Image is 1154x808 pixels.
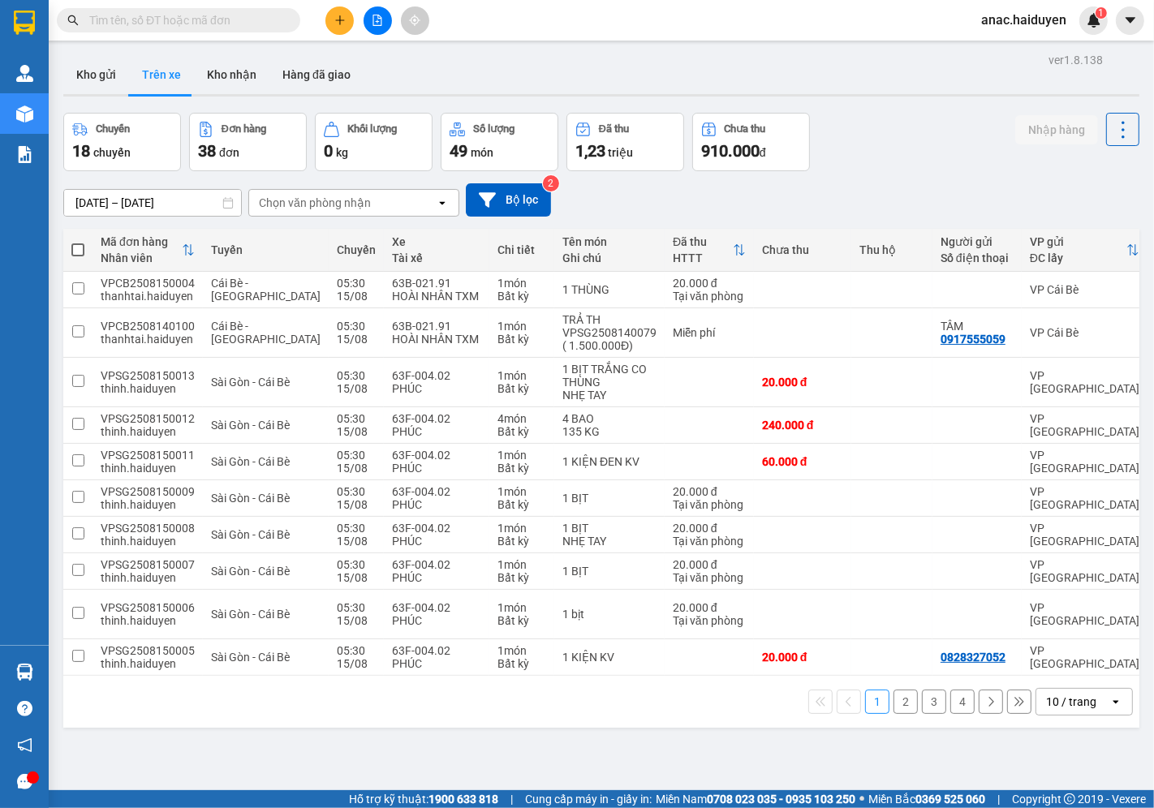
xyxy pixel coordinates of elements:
[17,737,32,753] span: notification
[16,664,33,681] img: warehouse-icon
[497,485,546,498] div: 1 món
[497,498,546,511] div: Bất kỳ
[392,369,481,382] div: 63F-004.02
[562,522,657,535] div: 1 BỊT
[941,333,1005,346] div: 0917555059
[673,498,746,511] div: Tại văn phòng
[337,498,376,511] div: 15/08
[101,571,195,584] div: thinh.haiduyen
[194,55,269,94] button: Kho nhận
[497,571,546,584] div: Bất kỳ
[337,243,376,256] div: Chuyến
[562,389,657,402] div: NHẸ TAY
[497,369,546,382] div: 1 món
[915,793,985,806] strong: 0369 525 060
[1030,369,1139,395] div: VP [GEOGRAPHIC_DATA]
[101,425,195,438] div: thinh.haiduyen
[392,333,481,346] div: HOÀI NHÂN TXM
[673,571,746,584] div: Tại văn phòng
[325,6,354,35] button: plus
[673,485,746,498] div: 20.000 đ
[101,601,195,614] div: VPSG2508150006
[392,571,481,584] div: PHÚC
[656,790,855,808] span: Miền Nam
[93,229,203,272] th: Toggle SortBy
[63,113,181,171] button: Chuyến18chuyến
[673,601,746,614] div: 20.000 đ
[473,123,515,135] div: Số lượng
[211,651,290,664] span: Sài Gòn - Cái Bè
[16,146,33,163] img: solution-icon
[497,614,546,627] div: Bất kỳ
[67,15,79,26] span: search
[762,455,843,468] div: 60.000 đ
[269,55,364,94] button: Hàng đã giao
[324,141,333,161] span: 0
[562,235,657,248] div: Tên món
[497,320,546,333] div: 1 món
[950,690,975,714] button: 4
[89,11,281,29] input: Tìm tên, số ĐT hoặc mã đơn
[392,235,481,248] div: Xe
[562,455,657,468] div: 1 KIỆN ĐEN KV
[673,277,746,290] div: 20.000 đ
[336,146,348,159] span: kg
[392,462,481,475] div: PHÚC
[673,290,746,303] div: Tại văn phòng
[315,113,433,171] button: Khối lượng0kg
[101,462,195,475] div: thinh.haiduyen
[101,235,182,248] div: Mã đơn hàng
[562,313,657,352] div: TRẢ TH VPSG2508140079 ( 1.500.000Đ)
[392,498,481,511] div: PHÚC
[372,15,383,26] span: file-add
[497,522,546,535] div: 1 món
[1123,13,1138,28] span: caret-down
[211,528,290,541] span: Sài Gòn - Cái Bè
[1116,6,1144,35] button: caret-down
[211,608,290,621] span: Sài Gòn - Cái Bè
[436,196,449,209] svg: open
[941,251,1014,264] div: Số điện thoại
[1030,326,1139,339] div: VP Cái Bè
[1087,13,1101,28] img: icon-new-feature
[337,522,376,535] div: 05:30
[1049,51,1103,69] div: ver 1.8.138
[707,793,855,806] strong: 0708 023 035 - 0935 103 250
[392,251,481,264] div: Tài xế
[608,146,633,159] span: triệu
[392,412,481,425] div: 63F-004.02
[392,449,481,462] div: 63F-004.02
[1030,235,1126,248] div: VP gửi
[392,644,481,657] div: 63F-004.02
[101,412,195,425] div: VPSG2508150012
[189,113,307,171] button: Đơn hàng38đơn
[575,141,605,161] span: 1,23
[337,614,376,627] div: 15/08
[762,419,843,432] div: 240.000 đ
[222,123,266,135] div: Đơn hàng
[701,141,760,161] span: 910.000
[562,425,657,438] div: 135 KG
[349,790,498,808] span: Hỗ trợ kỹ thuật:
[673,251,733,264] div: HTTT
[211,320,321,346] span: Cái Bè - [GEOGRAPHIC_DATA]
[762,651,843,664] div: 20.000 đ
[859,796,864,802] span: ⚪️
[14,11,35,35] img: logo-vxr
[599,123,629,135] div: Đã thu
[337,571,376,584] div: 15/08
[101,277,195,290] div: VPCB2508150004
[673,235,733,248] div: Đã thu
[337,558,376,571] div: 05:30
[63,55,129,94] button: Kho gửi
[1030,251,1126,264] div: ĐC lấy
[392,614,481,627] div: PHÚC
[334,15,346,26] span: plus
[525,790,652,808] span: Cung cấp máy in - giấy in:
[392,535,481,548] div: PHÚC
[497,412,546,425] div: 4 món
[692,113,810,171] button: Chưa thu910.000đ
[562,412,657,425] div: 4 BAO
[673,326,746,339] div: Miễn phí
[673,522,746,535] div: 20.000 đ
